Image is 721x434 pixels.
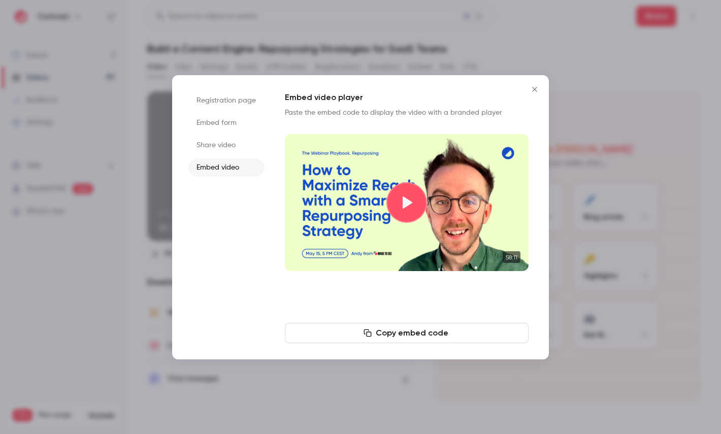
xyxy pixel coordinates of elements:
button: Copy embed code [285,323,529,343]
button: Play video [386,182,427,223]
time: 58:11 [503,251,520,263]
li: Embed video [188,158,265,177]
li: Share video [188,136,265,154]
h1: Embed video player [285,91,529,104]
li: Embed form [188,114,265,132]
li: Registration page [188,91,265,110]
section: Cover [285,134,529,271]
button: Close [525,79,545,99]
p: Paste the embed code to display the video with a branded player [285,108,529,118]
